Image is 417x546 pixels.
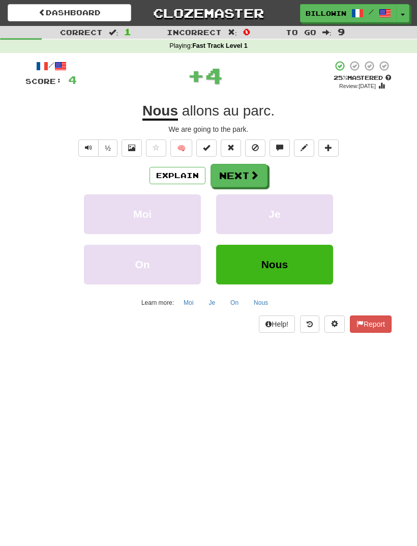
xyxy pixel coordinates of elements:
[339,83,376,89] small: Review: [DATE]
[124,26,131,37] span: 1
[300,315,319,333] button: Round history (alt+y)
[350,315,392,333] button: Report
[228,28,237,36] span: :
[369,8,374,15] span: /
[150,167,205,184] button: Explain
[261,258,288,270] span: Nous
[221,139,241,157] button: Reset to 0% Mastered (alt+r)
[300,4,397,22] a: BillowingRiver3919 /
[245,139,265,157] button: Ignore sentence (alt+i)
[135,258,150,270] span: On
[84,194,201,234] button: Moi
[182,103,219,119] span: allons
[205,63,223,88] span: 4
[286,28,316,37] span: To go
[170,139,192,157] button: 🧠
[142,103,178,121] u: Nous
[216,194,333,234] button: Je
[146,4,270,22] a: Clozemaster
[178,103,275,119] span: .
[76,139,117,157] div: Text-to-speech controls
[167,28,222,37] span: Incorrect
[306,9,346,18] span: BillowingRiver3919
[25,124,392,134] div: We are going to the park.
[223,103,239,119] span: au
[25,77,62,85] span: Score:
[322,28,332,36] span: :
[318,139,339,157] button: Add to collection (alt+a)
[178,295,199,310] button: Moi
[192,42,248,49] strong: Fast Track Level 1
[211,164,267,187] button: Next
[133,208,152,220] span: Moi
[334,74,347,81] span: 25 %
[196,139,217,157] button: Set this sentence to 100% Mastered (alt+m)
[25,60,77,73] div: /
[146,139,166,157] button: Favorite sentence (alt+f)
[248,295,274,310] button: Nous
[78,139,99,157] button: Play sentence audio (ctl+space)
[333,74,392,82] div: Mastered
[84,245,201,284] button: On
[225,295,244,310] button: On
[269,208,280,220] span: Je
[259,315,295,333] button: Help!
[68,73,77,86] span: 4
[243,103,271,119] span: parc
[122,139,142,157] button: Show image (alt+x)
[60,28,103,37] span: Correct
[203,295,221,310] button: Je
[294,139,314,157] button: Edit sentence (alt+d)
[338,26,345,37] span: 9
[109,28,118,36] span: :
[98,139,117,157] button: ½
[141,299,174,306] small: Learn more:
[243,26,250,37] span: 0
[216,245,333,284] button: Nous
[270,139,290,157] button: Discuss sentence (alt+u)
[187,60,205,91] span: +
[8,4,131,21] a: Dashboard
